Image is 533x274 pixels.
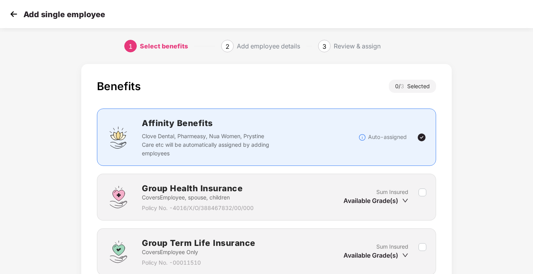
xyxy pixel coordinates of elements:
[107,240,130,263] img: svg+xml;base64,PHN2ZyBpZD0iR3JvdXBfVGVybV9MaWZlX0luc3VyYW5jZSIgZGF0YS1uYW1lPSJHcm91cCBUZXJtIExpZm...
[142,182,254,195] h2: Group Health Insurance
[97,80,141,93] div: Benefits
[142,132,272,158] p: Clove Dental, Pharmeasy, Nua Women, Prystine Care etc will be automatically assigned by adding em...
[358,133,366,141] img: svg+xml;base64,PHN2ZyBpZD0iSW5mb18tXzMyeDMyIiBkYXRhLW5hbWU9IkluZm8gLSAzMngzMiIgeG1sbnM9Imh0dHA6Ly...
[140,40,188,52] div: Select benefits
[401,83,407,89] span: 3
[376,188,408,196] p: Sum Insured
[142,237,256,249] h2: Group Term Life Insurance
[129,43,132,50] span: 1
[142,117,358,130] h2: Affinity Benefits
[376,242,408,251] p: Sum Insured
[142,193,254,202] p: Covers Employee, spouse, children
[322,43,326,50] span: 3
[142,248,256,256] p: Covers Employee Only
[334,40,381,52] div: Review & assign
[142,258,256,267] p: Policy No. - 00011510
[142,204,254,212] p: Policy No. - 4016/X/O/388467832/00/000
[23,10,105,19] p: Add single employee
[343,196,408,205] div: Available Grade(s)
[343,251,408,260] div: Available Grade(s)
[402,197,408,204] span: down
[368,133,407,141] p: Auto-assigned
[389,80,436,93] div: 0 / Selected
[225,43,229,50] span: 2
[237,40,300,52] div: Add employee details
[417,133,426,142] img: svg+xml;base64,PHN2ZyBpZD0iVGljay0yNHgyNCIgeG1sbnM9Imh0dHA6Ly93d3cudzMub3JnLzIwMDAvc3ZnIiB3aWR0aD...
[402,252,408,258] span: down
[107,185,130,209] img: svg+xml;base64,PHN2ZyBpZD0iR3JvdXBfSGVhbHRoX0luc3VyYW5jZSIgZGF0YS1uYW1lPSJHcm91cCBIZWFsdGggSW5zdX...
[107,126,130,149] img: svg+xml;base64,PHN2ZyBpZD0iQWZmaW5pdHlfQmVuZWZpdHMiIGRhdGEtbmFtZT0iQWZmaW5pdHkgQmVuZWZpdHMiIHhtbG...
[8,8,20,20] img: svg+xml;base64,PHN2ZyB4bWxucz0iaHR0cDovL3d3dy53My5vcmcvMjAwMC9zdmciIHdpZHRoPSIzMCIgaGVpZ2h0PSIzMC...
